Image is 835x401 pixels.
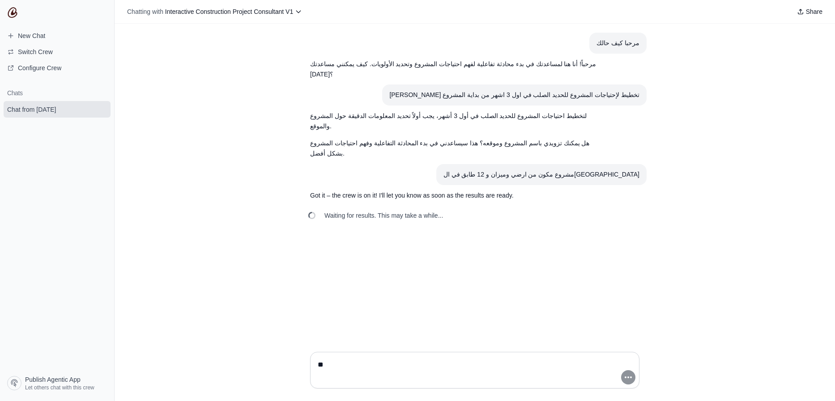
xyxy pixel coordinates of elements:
section: User message [436,164,647,185]
span: Chat from [DATE] [7,105,56,114]
a: Configure Crew [4,61,111,75]
button: Chatting with Interactive Construction Project Consultant V1 [124,5,306,18]
p: هل يمكنك تزويدي باسم المشروع وموقعه؟ هذا سيساعدني في بدء المحادثة التفاعلية وفهم احتياجات المشروع... [310,138,596,159]
section: Response [303,185,604,206]
button: Share [793,5,826,18]
p: لتخطيط احتياجات المشروع للحديد الصلب في أول 3 أشهر، يجب أولاً تحديد المعلومات الدقيقة حول المشروع... [310,111,596,131]
span: New Chat [18,31,45,40]
span: Waiting for results. This may take a while... [324,211,443,220]
span: Share [806,7,822,16]
span: Switch Crew [18,47,53,56]
a: Publish Agentic App Let others chat with this crew [4,372,111,394]
a: Chat from [DATE] [4,101,111,118]
a: New Chat [4,29,111,43]
p: مرحباً! أنا هنا لمساعدتك في بدء محادثة تفاعلية لفهم احتياجات المشروع وتحديد الأولويات. كيف يمكنني... [310,59,596,80]
span: Publish Agentic App [25,375,81,384]
p: Got it – the crew is on it! I'll let you know as soon as the results are ready. [310,190,596,201]
section: User message [589,33,647,54]
img: CrewAI Logo [7,7,18,18]
div: مشروع مكون من ارضي وميزان و 12 طابق في ال[GEOGRAPHIC_DATA] [443,169,639,180]
section: Response [303,54,604,85]
span: Interactive Construction Project Consultant V1 [165,8,293,15]
section: Response [303,106,604,164]
span: Configure Crew [18,63,61,72]
div: مرحبا كيف حالك [596,38,639,48]
section: User message [382,84,647,106]
span: Chatting with [127,7,163,16]
span: Let others chat with this crew [25,384,94,391]
div: [PERSON_NAME] تخطيط لإحتياجات المشروع للحديد الصلب في اول 3 اشهر من بداية المشروع [389,90,639,100]
button: Switch Crew [4,45,111,59]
